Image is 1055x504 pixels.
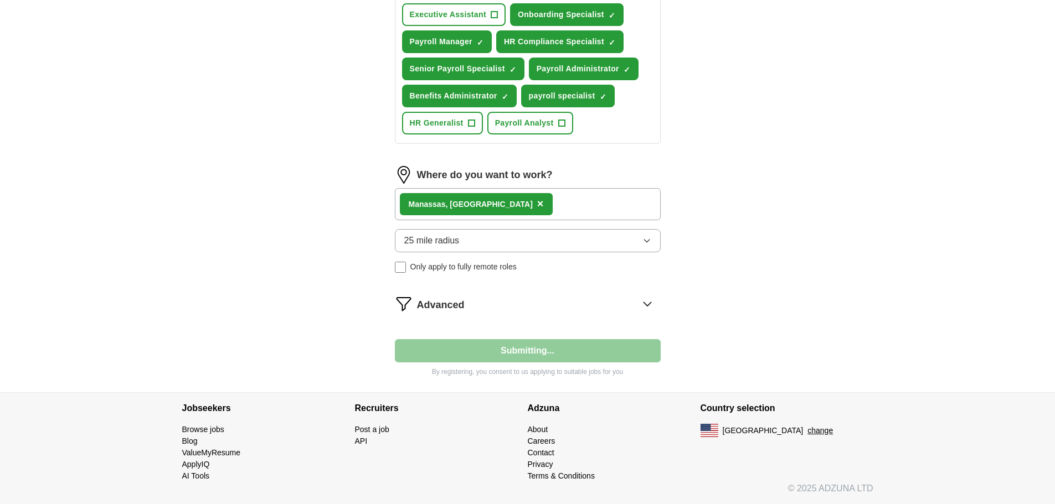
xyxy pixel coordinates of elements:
span: ✓ [609,11,615,20]
span: Advanced [417,298,465,313]
span: ✓ [510,65,516,74]
img: location.png [395,166,413,184]
a: About [528,425,548,434]
span: ✓ [600,92,606,101]
button: HR Generalist [402,112,483,134]
button: Senior Payroll Specialist✓ [402,58,524,80]
img: filter [395,295,413,313]
button: Benefits Administrator✓ [402,85,517,107]
button: 25 mile radius [395,229,661,252]
a: Careers [528,437,555,445]
button: HR Compliance Specialist✓ [496,30,624,53]
button: × [537,196,544,212]
label: Where do you want to work? [417,168,553,183]
div: , [GEOGRAPHIC_DATA] [409,199,533,210]
span: ✓ [502,92,508,101]
span: Payroll Administrator [537,63,619,75]
a: Terms & Conditions [528,471,595,480]
a: ApplyIQ [182,460,210,469]
span: ✓ [624,65,630,74]
button: Onboarding Specialist✓ [510,3,624,26]
a: ValueMyResume [182,448,241,457]
span: Executive Assistant [410,9,486,20]
span: HR Compliance Specialist [504,36,604,48]
button: Submitting... [395,339,661,362]
a: Contact [528,448,554,457]
a: Browse jobs [182,425,224,434]
span: [GEOGRAPHIC_DATA] [723,425,804,437]
button: Payroll Analyst [487,112,573,134]
h4: Country selection [701,393,873,424]
span: ✓ [609,38,615,47]
span: Only apply to fully remote roles [410,261,517,273]
span: Payroll Analyst [495,117,554,129]
button: Payroll Manager✓ [402,30,492,53]
a: API [355,437,368,445]
a: AI Tools [182,471,210,480]
a: Privacy [528,460,553,469]
a: Post a job [355,425,389,434]
span: Benefits Administrator [410,90,497,102]
a: Blog [182,437,198,445]
span: payroll specialist [529,90,595,102]
span: × [537,198,544,210]
button: Payroll Administrator✓ [529,58,639,80]
span: Payroll Manager [410,36,472,48]
button: Executive Assistant [402,3,506,26]
button: change [807,425,833,437]
span: Senior Payroll Specialist [410,63,505,75]
button: payroll specialist✓ [521,85,615,107]
span: ✓ [477,38,483,47]
input: Only apply to fully remote roles [395,262,406,273]
strong: Manassas [409,200,446,209]
p: By registering, you consent to us applying to suitable jobs for you [395,367,661,377]
div: © 2025 ADZUNA LTD [173,482,882,504]
span: HR Generalist [410,117,464,129]
span: 25 mile radius [404,234,460,247]
span: Onboarding Specialist [518,9,604,20]
img: US flag [701,424,718,437]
